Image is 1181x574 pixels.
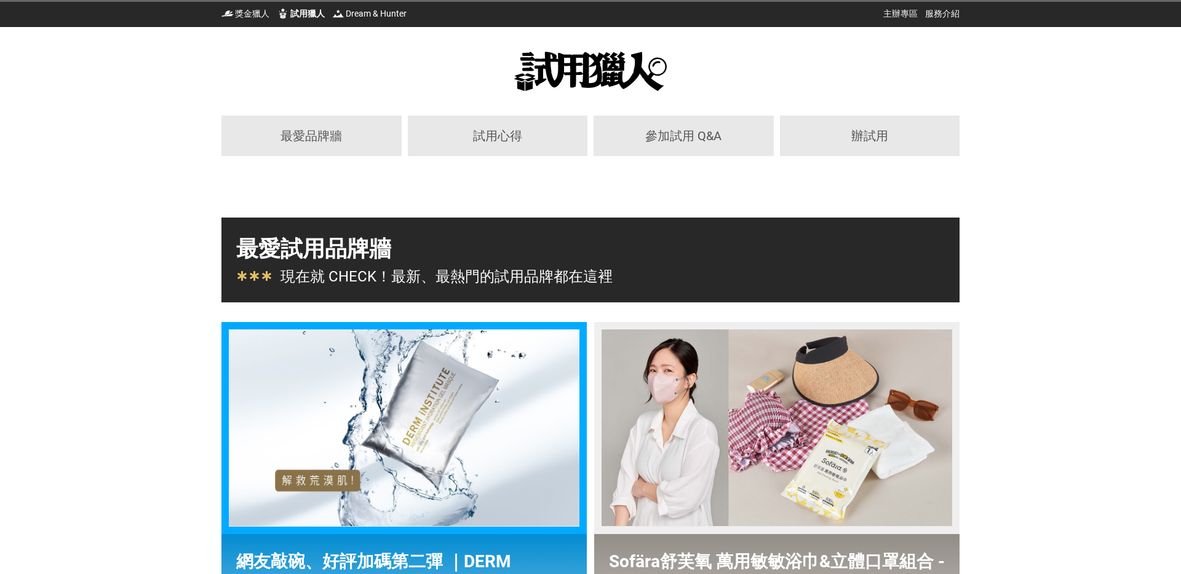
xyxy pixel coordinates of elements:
[277,7,325,20] a: 試用獵人試用獵人
[602,329,952,527] a: Sofära舒芙氧 萬用敏敏浴巾&立體口罩組合 - 試用心得募集
[221,7,234,20] img: 獎金獵人
[780,116,960,156] a: 辦試用
[280,265,613,288] div: 現在就 CHECK！最新、最熱門的試用品牌都在這裡
[605,127,763,145] div: 參加試用 Q&A
[229,329,579,527] a: 網友敲碗、好評加碼第二彈 ｜DERM iNSTITUTE得英特 SOS!抗氧水凍膜 - 試用心得募集
[236,232,945,265] div: 最愛試用品牌牆
[791,127,949,145] div: 辦試用
[346,7,407,20] span: Dream & Hunter
[883,7,918,20] a: 主辦專區
[233,127,391,145] div: 最愛品牌牆
[925,7,960,20] a: 服務介紹
[221,218,960,302] a: 最愛試用品牌牆現在就 CHECK！最新、最熱門的試用品牌都在這裡
[332,7,344,20] img: Dream & Hunter
[277,7,289,20] img: 試用獵人
[235,7,269,20] span: 獎金獵人
[290,7,325,20] span: 試用獵人
[514,52,667,91] img: 試用獵人
[332,7,407,20] a: Dream & HunterDream & Hunter
[221,7,269,20] a: 獎金獵人獎金獵人
[419,127,577,145] div: 試用心得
